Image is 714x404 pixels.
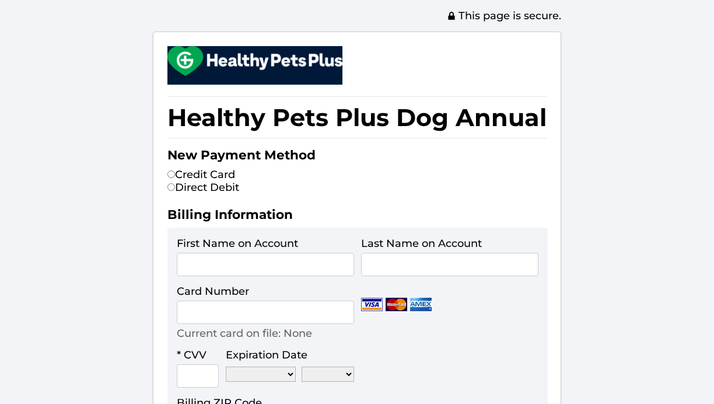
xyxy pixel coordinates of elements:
[167,46,342,76] img: small.png
[167,168,235,181] label: Credit Card
[177,237,298,250] label: First Name on Account
[386,298,407,311] img: Mastercard
[167,147,547,168] h2: New Payment Method
[361,298,383,311] img: Visa
[177,349,206,361] label: * CVV
[167,181,239,194] label: Direct Debit
[410,298,432,311] img: Amex
[447,9,561,22] span: This page is secure.
[177,285,249,298] label: Card Number
[167,207,547,228] h2: Billing Information
[167,170,175,178] input: Credit Card
[226,349,307,361] label: Expiration Date
[167,183,175,191] input: Direct Debit
[361,237,482,250] label: Last Name on Account
[177,327,312,340] p: Current card on file: None
[167,96,547,138] h1: Healthy Pets Plus Dog Annual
